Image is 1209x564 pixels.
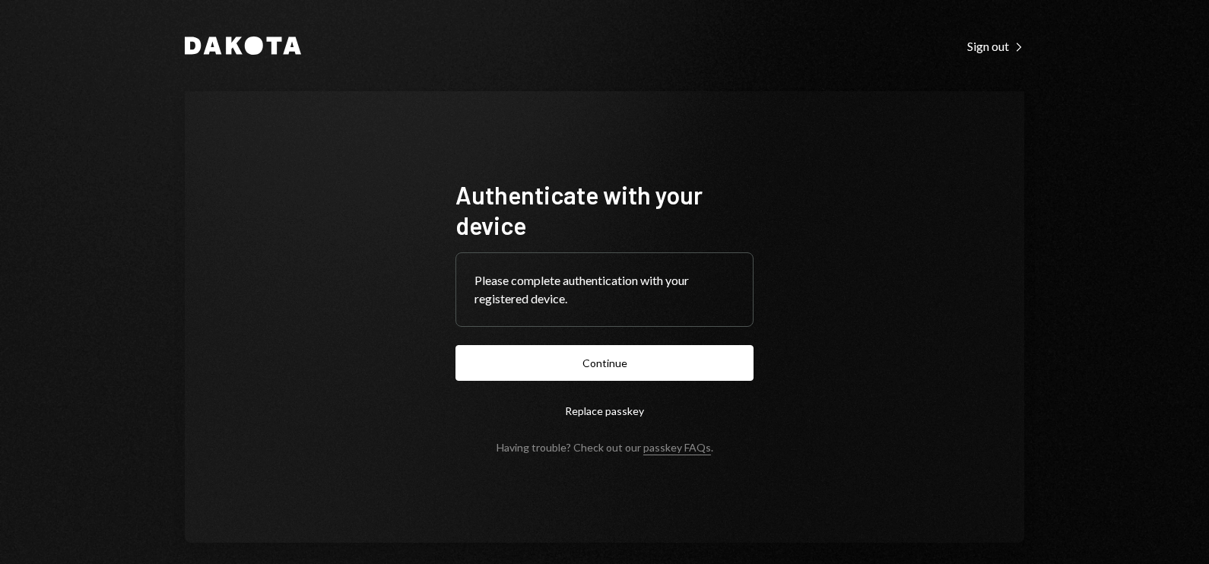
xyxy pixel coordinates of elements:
a: Sign out [967,37,1024,54]
div: Please complete authentication with your registered device. [474,271,735,308]
button: Continue [455,345,754,381]
button: Replace passkey [455,393,754,429]
div: Having trouble? Check out our . [497,441,713,454]
h1: Authenticate with your device [455,179,754,240]
a: passkey FAQs [643,441,711,455]
div: Sign out [967,39,1024,54]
